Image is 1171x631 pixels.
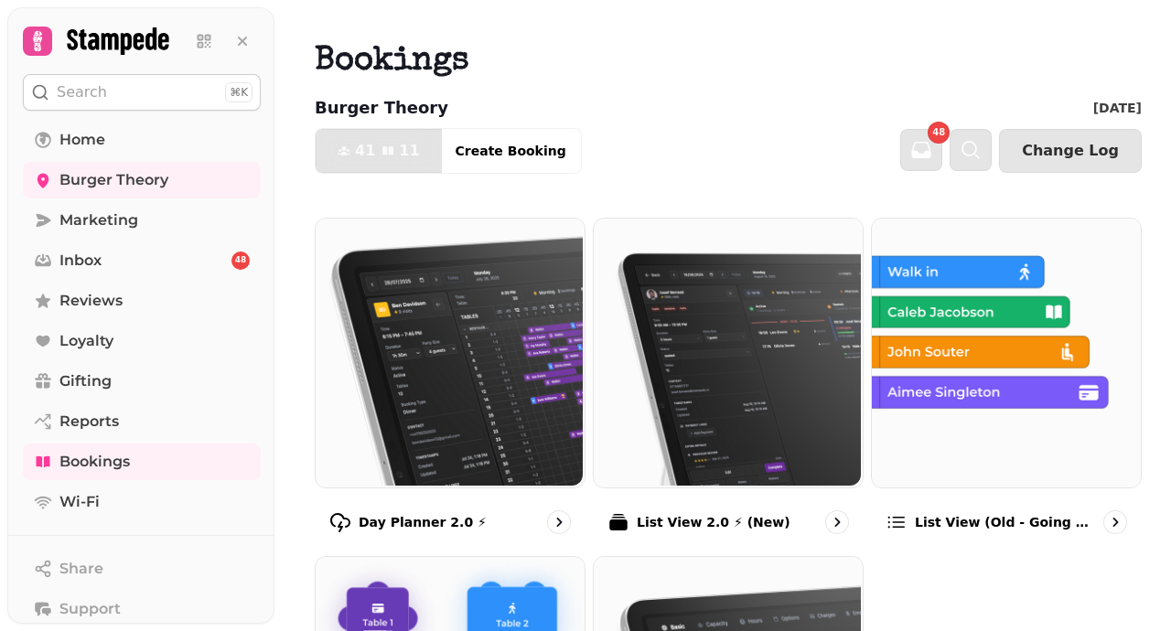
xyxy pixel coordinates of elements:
a: Burger Theory [23,162,261,198]
span: Home [59,129,105,151]
span: 48 [932,128,945,137]
span: Burger Theory [59,169,168,191]
span: Reviews [59,290,123,312]
span: Share [59,558,103,580]
a: List View 2.0 ⚡ (New)List View 2.0 ⚡ (New) [593,218,864,549]
span: Change Log [1022,144,1119,158]
a: Loyalty [23,323,261,359]
img: Day Planner 2.0 ⚡ [314,217,583,486]
button: Share [23,551,261,587]
span: Inbox [59,250,102,272]
span: 48 [235,254,247,267]
img: List View 2.0 ⚡ (New) [592,217,861,486]
a: Home [23,122,261,158]
a: Reports [23,403,261,440]
span: Marketing [59,209,138,231]
button: Support [23,591,261,627]
a: Gifting [23,363,261,400]
span: 11 [399,144,419,158]
button: Create Booking [441,129,581,173]
div: ⌘K [225,82,252,102]
a: Reviews [23,283,261,319]
span: Reports [59,411,119,433]
button: 4111 [316,129,442,173]
span: Bookings [59,451,130,473]
svg: go to [1106,513,1124,531]
svg: go to [550,513,568,531]
p: List View 2.0 ⚡ (New) [637,513,790,531]
span: Wi-Fi [59,491,100,513]
a: Inbox48 [23,242,261,279]
p: Day Planner 2.0 ⚡ [359,513,487,531]
span: 41 [355,144,375,158]
span: Gifting [59,370,112,392]
span: Support [59,598,121,620]
a: Marketing [23,202,261,239]
span: Create Booking [456,144,566,157]
a: Wi-Fi [23,484,261,520]
button: Search⌘K [23,74,261,111]
p: Burger Theory [315,95,448,121]
a: Bookings [23,444,261,480]
button: Change Log [999,129,1142,173]
p: List view (Old - going soon) [915,513,1096,531]
a: Day Planner 2.0 ⚡Day Planner 2.0 ⚡ [315,218,585,549]
svg: go to [828,513,846,531]
img: List view (Old - going soon) [870,217,1139,486]
p: [DATE] [1093,99,1142,117]
p: Search [57,81,107,103]
span: Loyalty [59,330,113,352]
a: List view (Old - going soon)List view (Old - going soon) [871,218,1142,549]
